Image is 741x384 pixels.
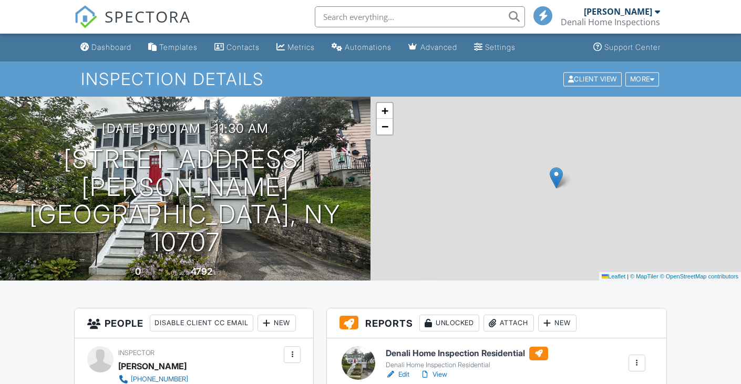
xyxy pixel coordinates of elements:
a: Edit [386,369,409,380]
div: Denali Home Inspection Residential [386,361,548,369]
a: Templates [144,38,202,57]
div: New [538,315,577,331]
div: More [625,72,660,86]
div: New [258,315,296,331]
div: Settings [485,43,516,51]
div: Denali Home Inspections [561,17,660,27]
span: Lot Size [167,268,189,276]
span: − [382,120,388,133]
div: Advanced [420,43,457,51]
a: Denali Home Inspection Residential Denali Home Inspection Residential [386,347,548,370]
span: sq. ft. [142,268,157,276]
a: Leaflet [602,273,625,279]
span: SPECTORA [105,5,191,27]
div: Contacts [227,43,260,51]
div: [PERSON_NAME] [118,358,187,374]
span: sq.ft. [214,268,227,276]
a: Dashboard [76,38,136,57]
a: View [420,369,447,380]
img: Marker [550,167,563,189]
a: Automations (Basic) [327,38,396,57]
input: Search everything... [315,6,525,27]
div: Disable Client CC Email [150,315,253,331]
h3: [DATE] 9:00 am - 11:30 am [102,121,269,136]
a: Contacts [210,38,264,57]
h1: Inspection Details [81,70,660,88]
div: [PHONE_NUMBER] [131,375,188,383]
a: © MapTiler [630,273,658,279]
div: Templates [159,43,198,51]
h6: Denali Home Inspection Residential [386,347,548,360]
a: Zoom out [377,119,393,134]
a: Metrics [272,38,319,57]
a: © OpenStreetMap contributors [660,273,738,279]
div: Dashboard [91,43,131,51]
a: Support Center [589,38,665,57]
h3: People [75,308,313,338]
img: The Best Home Inspection Software - Spectora [74,5,97,28]
span: | [627,273,629,279]
div: 0 [135,266,141,277]
span: + [382,104,388,117]
a: SPECTORA [74,14,191,36]
a: Client View [562,75,624,82]
span: Inspector [118,349,155,357]
div: Attach [483,315,534,331]
a: Advanced [404,38,461,57]
div: Metrics [287,43,315,51]
a: Zoom in [377,103,393,119]
div: 4792 [191,266,212,277]
div: Client View [563,72,622,86]
h1: [STREET_ADDRESS][PERSON_NAME] [GEOGRAPHIC_DATA], NY 10707 [17,146,354,256]
div: [PERSON_NAME] [584,6,652,17]
a: Settings [470,38,520,57]
div: Automations [345,43,392,51]
div: Unlocked [419,315,479,331]
div: Support Center [604,43,661,51]
h3: Reports [327,308,666,338]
